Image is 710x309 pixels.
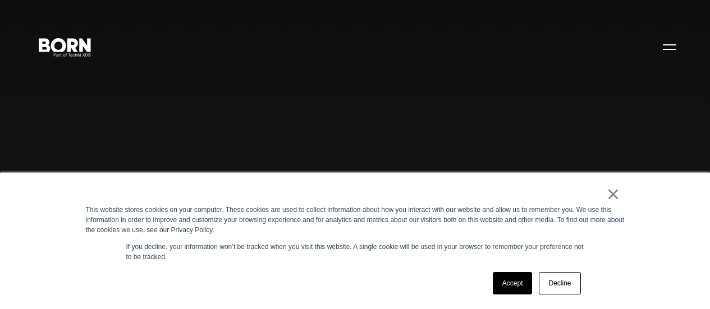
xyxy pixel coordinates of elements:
[493,272,533,294] a: Accept
[656,35,683,58] button: Open
[539,272,580,294] a: Decline
[607,189,620,199] a: ×
[86,205,625,235] div: This website stores cookies on your computer. These cookies are used to collect information about...
[126,242,584,262] p: If you decline, your information won’t be tracked when you visit this website. A single cookie wi...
